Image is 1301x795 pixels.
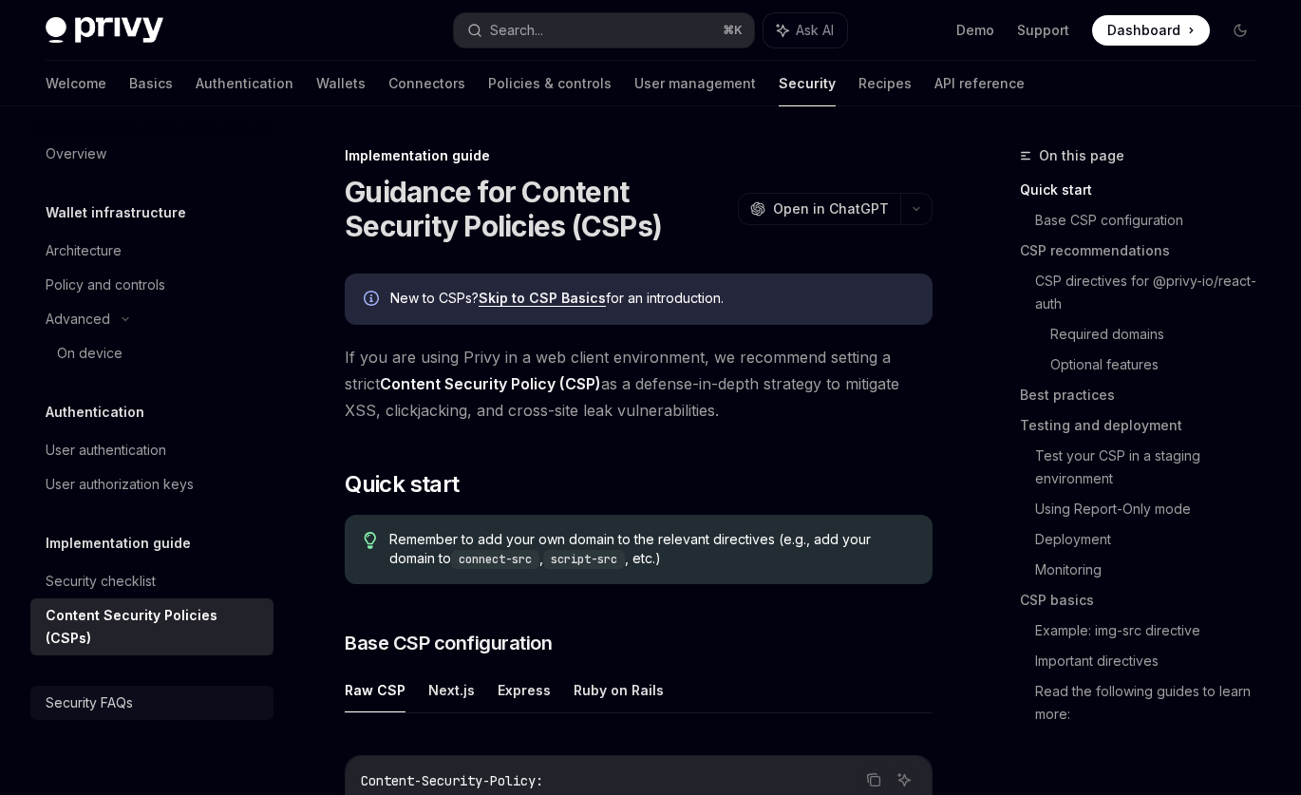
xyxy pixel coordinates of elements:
a: Read the following guides to learn more: [1035,676,1271,729]
span: ⌘ K [723,23,743,38]
div: Security checklist [46,570,156,593]
a: User authorization keys [30,467,273,502]
button: Search...⌘K [454,13,754,47]
span: On this page [1039,144,1124,167]
a: Content Security Policies (CSPs) [30,598,273,655]
div: Architecture [46,239,122,262]
h1: Guidance for Content Security Policies (CSPs) [345,175,730,243]
a: CSP basics [1020,585,1271,615]
button: Ask AI [764,13,847,47]
span: Open in ChatGPT [773,199,889,218]
a: Connectors [388,61,465,106]
span: Remember to add your own domain to the relevant directives (e.g., add your domain to , , etc.) [389,530,914,569]
button: Next.js [428,668,475,712]
div: Policy and controls [46,274,165,296]
span: If you are using Privy in a web client environment, we recommend setting a strict as a defense-in... [345,344,933,424]
a: Security checklist [30,564,273,598]
span: Ask AI [796,21,834,40]
button: Ruby on Rails [574,668,664,712]
div: Content Security Policies (CSPs) [46,604,262,650]
a: Dashboard [1092,15,1210,46]
button: Ask AI [892,767,916,792]
a: Important directives [1035,646,1271,676]
a: Monitoring [1035,555,1271,585]
a: Support [1017,21,1069,40]
div: Advanced [46,308,110,331]
a: Deployment [1035,524,1271,555]
a: Test your CSP in a staging environment [1035,441,1271,494]
code: connect-src [451,550,539,569]
a: User authentication [30,433,273,467]
div: On device [57,342,123,365]
a: Testing and deployment [1020,410,1271,441]
a: Wallets [316,61,366,106]
a: Welcome [46,61,106,106]
div: User authentication [46,439,166,462]
div: Overview [46,142,106,165]
h5: Wallet infrastructure [46,201,186,224]
span: Dashboard [1107,21,1180,40]
a: Base CSP configuration [1035,205,1271,236]
a: Demo [956,21,994,40]
div: Implementation guide [345,146,933,165]
div: New to CSPs? for an introduction. [390,289,914,310]
a: API reference [934,61,1025,106]
a: User management [634,61,756,106]
a: CSP directives for @privy-io/react-auth [1035,266,1271,319]
img: dark logo [46,17,163,44]
button: Toggle dark mode [1225,15,1255,46]
svg: Tip [364,532,377,549]
a: Best practices [1020,380,1271,410]
a: Policy and controls [30,268,273,302]
a: CSP recommendations [1020,236,1271,266]
span: Quick start [345,469,459,500]
a: Recipes [858,61,912,106]
a: Architecture [30,234,273,268]
a: Policies & controls [488,61,612,106]
button: Copy the contents from the code block [861,767,886,792]
a: Optional features [1050,350,1271,380]
a: Security [779,61,836,106]
a: Authentication [196,61,293,106]
a: Skip to CSP Basics [479,290,606,307]
a: Content Security Policy (CSP) [380,374,601,394]
a: Overview [30,137,273,171]
a: On device [30,336,273,370]
h5: Implementation guide [46,532,191,555]
a: Security FAQs [30,686,273,720]
button: Open in ChatGPT [738,193,900,225]
code: script-src [543,550,625,569]
a: Required domains [1050,319,1271,350]
a: Using Report-Only mode [1035,494,1271,524]
div: Security FAQs [46,691,133,714]
svg: Info [364,291,383,310]
h5: Authentication [46,401,144,424]
div: User authorization keys [46,473,194,496]
button: Raw CSP [345,668,405,712]
a: Quick start [1020,175,1271,205]
span: Base CSP configuration [345,630,552,656]
a: Example: img-src directive [1035,615,1271,646]
span: Content-Security-Policy: [361,772,543,789]
button: Express [498,668,551,712]
a: Basics [129,61,173,106]
div: Search... [490,19,543,42]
